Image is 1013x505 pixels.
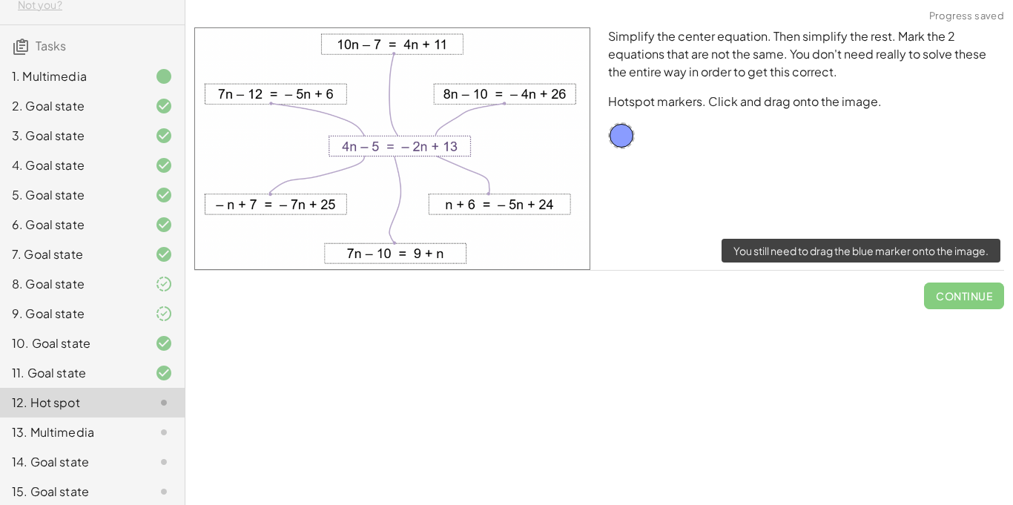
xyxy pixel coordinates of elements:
[155,305,173,323] i: Task finished and part of it marked as correct.
[155,97,173,115] i: Task finished and correct.
[155,275,173,293] i: Task finished and part of it marked as correct.
[155,423,173,441] i: Task not started.
[12,305,131,323] div: 9. Goal state
[155,334,173,352] i: Task finished and correct.
[155,186,173,204] i: Task finished and correct.
[12,67,131,85] div: 1. Multimedia
[155,394,173,412] i: Task not started.
[12,156,131,174] div: 4. Goal state
[155,364,173,382] i: Task finished and correct.
[12,275,131,293] div: 8. Goal state
[12,334,131,352] div: 10. Goal state
[608,27,1004,81] p: Simplify the center equation. Then simplify the rest. Mark the 2 equations that are not the same....
[12,364,131,382] div: 11. Goal state
[12,394,131,412] div: 12. Hot spot
[194,27,590,270] img: 9c61098e0671dfb2c099ebfe69152b1a7363d2613c437f33b65ea7f2429f8be3.png
[12,423,131,441] div: 13. Multimedia
[12,245,131,263] div: 7. Goal state
[12,216,131,234] div: 6. Goal state
[155,127,173,145] i: Task finished and correct.
[155,245,173,263] i: Task finished and correct.
[155,453,173,471] i: Task not started.
[155,216,173,234] i: Task finished and correct.
[12,97,131,115] div: 2. Goal state
[929,9,1004,24] span: Progress saved
[12,186,131,204] div: 5. Goal state
[608,93,1004,110] p: Hotspot markers. Click and drag onto the image.
[12,483,131,501] div: 15. Goal state
[155,67,173,85] i: Task finished.
[155,156,173,174] i: Task finished and correct.
[36,38,66,53] span: Tasks
[12,453,131,471] div: 14. Goal state
[12,127,131,145] div: 3. Goal state
[155,483,173,501] i: Task not started.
